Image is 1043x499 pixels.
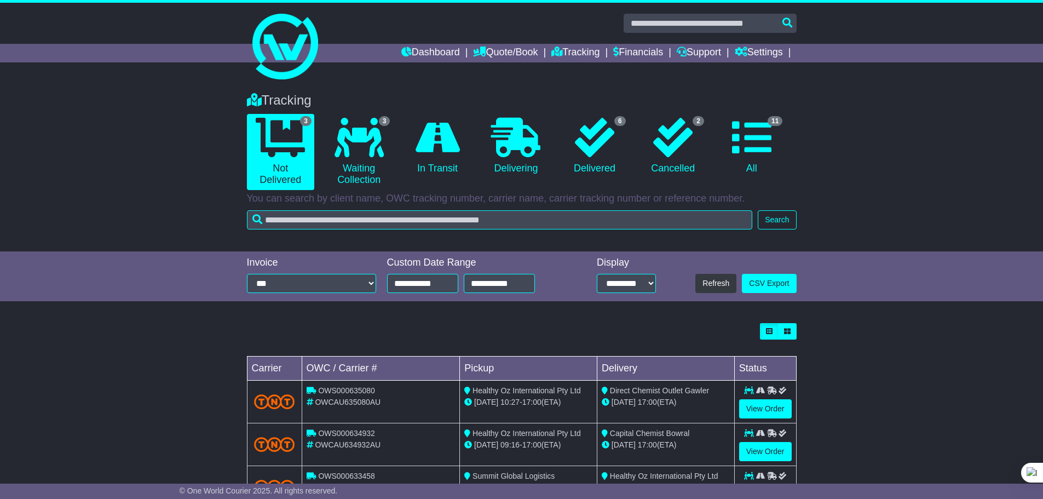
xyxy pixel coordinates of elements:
[612,440,636,449] span: [DATE]
[695,274,736,293] button: Refresh
[404,114,471,179] a: In Transit
[742,274,796,293] a: CSV Export
[460,357,597,381] td: Pickup
[464,397,592,408] div: - (ETA)
[638,440,657,449] span: 17:00
[639,114,707,179] a: 2 Cancelled
[734,357,796,381] td: Status
[718,114,785,179] a: 11 All
[610,429,690,438] span: Capital Chemist Bowral
[758,210,796,230] button: Search
[387,257,563,269] div: Custom Date Range
[247,257,376,269] div: Invoice
[300,116,312,126] span: 3
[522,398,541,406] span: 17:00
[739,442,792,461] a: View Order
[472,472,555,480] span: Summit Global Logistics
[613,44,663,62] a: Financials
[693,116,704,126] span: 2
[561,114,628,179] a: 6 Delivered
[241,93,802,108] div: Tracking
[254,480,295,495] img: TNT_Domestic.png
[464,482,592,494] div: - (ETA)
[180,486,338,495] span: © One World Courier 2025. All rights reserved.
[315,440,381,449] span: OWCAU634932AU
[638,398,657,406] span: 17:00
[254,394,295,409] img: TNT_Domestic.png
[379,116,390,126] span: 3
[612,398,636,406] span: [DATE]
[473,44,538,62] a: Quote/Book
[474,440,498,449] span: [DATE]
[597,257,656,269] div: Display
[247,114,314,190] a: 3 Not Delivered
[474,398,498,406] span: [DATE]
[401,44,460,62] a: Dashboard
[551,44,600,62] a: Tracking
[610,472,718,480] span: Healthy Oz International Pty Ltd
[735,44,783,62] a: Settings
[254,437,295,452] img: TNT_Domestic.png
[318,429,375,438] span: OWS000634932
[610,386,709,395] span: Direct Chemist Outlet Gawler
[464,439,592,451] div: - (ETA)
[315,398,381,406] span: OWCAU635080AU
[318,472,375,480] span: OWS000633458
[472,386,581,395] span: Healthy Oz International Pty Ltd
[500,440,520,449] span: 09:16
[602,482,730,494] div: (ETA)
[325,114,393,190] a: 3 Waiting Collection
[614,116,626,126] span: 6
[677,44,721,62] a: Support
[768,116,782,126] span: 11
[522,440,541,449] span: 17:00
[472,429,581,438] span: Healthy Oz International Pty Ltd
[602,397,730,408] div: (ETA)
[500,398,520,406] span: 10:27
[602,439,730,451] div: (ETA)
[247,193,797,205] p: You can search by client name, OWC tracking number, carrier name, carrier tracking number or refe...
[739,399,792,418] a: View Order
[302,357,460,381] td: OWC / Carrier #
[482,114,550,179] a: Delivering
[318,386,375,395] span: OWS000635080
[597,357,734,381] td: Delivery
[247,357,302,381] td: Carrier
